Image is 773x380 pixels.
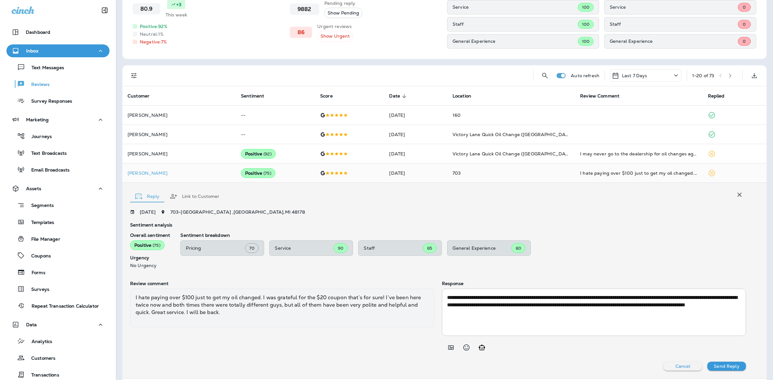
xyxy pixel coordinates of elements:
[692,73,714,78] div: 1 - 20 of 73
[6,113,110,126] button: Marketing
[320,93,333,99] span: Score
[675,364,691,369] p: Cancel
[128,132,231,137] p: [PERSON_NAME]
[442,281,746,286] p: Response
[580,170,697,176] div: I hate paying over $100 just to get my oil changed. I was grateful for the $20 coupon that’s for ...
[6,282,110,296] button: Surveys
[6,94,110,107] button: Survey Responses
[165,185,224,208] button: Link to Customer
[241,168,275,178] div: Positive
[6,60,110,74] button: Text Messages
[453,22,578,27] p: Staff
[6,129,110,143] button: Journeys
[453,5,578,10] p: Service
[453,93,471,99] span: Location
[180,233,746,238] p: Sentiment breakdown
[128,69,140,82] button: Filters
[25,151,67,157] p: Text Broadcasts
[610,39,738,44] p: General Experience
[298,6,311,12] h3: 9882
[427,246,432,251] span: 85
[166,12,187,18] p: This week
[384,163,447,183] td: [DATE]
[241,93,272,99] span: Sentiment
[130,240,165,250] div: Positive
[6,198,110,212] button: Segments
[130,255,170,260] p: Urgency
[444,341,457,354] button: Add in a premade template
[26,30,50,35] p: Dashboard
[714,364,739,369] p: Send Reply
[663,362,702,371] button: Cancel
[25,236,60,243] p: File Manager
[128,93,149,99] span: Customer
[610,22,738,27] p: Staff
[128,171,231,176] div: Click to view Customer Drawer
[453,39,578,44] p: General Experience
[6,299,110,312] button: Repeat Transaction Calculator
[25,65,64,71] p: Text Messages
[6,215,110,229] button: Templates
[128,113,231,118] p: [PERSON_NAME]
[25,287,49,293] p: Surveys
[140,209,156,215] p: [DATE]
[6,232,110,246] button: File Manager
[6,318,110,331] button: Data
[25,303,99,310] p: Repeat Transaction Calculator
[389,93,400,99] span: Date
[130,281,434,286] p: Review comment
[622,73,647,78] p: Last 7 Days
[582,5,589,10] span: 100
[140,31,164,37] p: Neutral: 1 %
[338,246,343,251] span: 90
[249,246,254,251] span: 70
[317,23,353,30] p: Urgent reviews
[25,220,54,226] p: Templates
[263,171,271,176] span: ( 75 )
[236,106,315,125] td: --
[298,29,304,35] h3: 86
[6,44,110,57] button: Inbox
[384,144,447,163] td: [DATE]
[6,351,110,365] button: Customers
[130,185,165,208] button: Reply
[708,93,725,99] span: Replied
[176,1,181,8] p: +3
[6,146,110,160] button: Text Broadcasts
[516,246,521,251] span: 80
[25,270,45,276] p: Forms
[580,93,628,99] span: Review Comment
[582,22,589,27] span: 100
[130,263,170,268] p: No Urgency
[236,125,315,144] td: --
[241,93,264,99] span: Sentiment
[25,253,51,259] p: Coupons
[263,151,272,157] span: ( 92 )
[170,209,305,215] span: 703 - [GEOGRAPHIC_DATA] , [GEOGRAPHIC_DATA] , MI 48178
[571,73,599,78] p: Auto refresh
[96,4,114,17] button: Collapse Sidebar
[6,77,110,91] button: Reviews
[748,69,761,82] button: Export as CSV
[580,151,697,157] div: I may never go to the dealership for oil changes again! What a perfectly run and set up business!...
[140,23,167,30] p: Positive: 92 %
[25,356,55,362] p: Customers
[539,69,551,82] button: Search Reviews
[6,163,110,176] button: Email Broadcasts
[743,5,746,10] span: 0
[582,39,589,44] span: 100
[241,149,276,159] div: Positive
[25,339,52,345] p: Analytics
[25,167,70,173] p: Email Broadcasts
[324,8,362,18] button: Show Pending
[26,186,41,191] p: Assets
[6,26,110,39] button: Dashboard
[453,246,511,251] p: General Experience
[26,48,38,53] p: Inbox
[25,134,52,140] p: Journeys
[130,233,170,238] p: Overall sentiment
[26,322,37,327] p: Data
[25,203,54,209] p: Segments
[460,341,473,354] button: Select an emoji
[275,246,334,251] p: Service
